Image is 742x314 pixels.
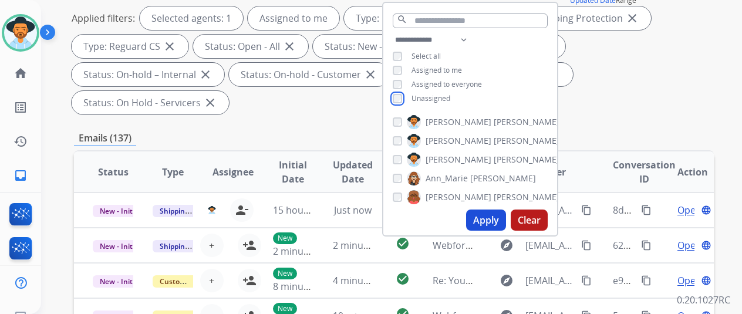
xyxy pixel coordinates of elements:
p: 0.20.1027RC [677,293,730,307]
button: Clear [511,210,548,231]
button: Apply [466,210,506,231]
div: Status: New - Initial [313,35,437,58]
span: [PERSON_NAME] [470,173,536,184]
div: Type: Shipping Protection [497,6,651,30]
span: 2 minutes ago [333,239,396,252]
span: 2 minutes ago [273,245,336,258]
button: + [200,269,224,292]
span: Shipping Protection [153,240,233,252]
span: Ann_Marie [426,173,468,184]
mat-icon: language [701,205,711,215]
span: [PERSON_NAME] [494,154,559,166]
mat-icon: content_copy [641,240,652,251]
span: Re: Your repaired product has been delivered [433,274,635,287]
img: avatar [4,16,37,49]
mat-icon: close [363,67,377,82]
span: + [209,238,214,252]
span: Customer Support [153,275,229,288]
div: Status: On Hold - Servicers [72,91,229,114]
th: Action [654,151,714,193]
mat-icon: inbox [14,168,28,183]
div: Status: On-hold - Customer [229,63,389,86]
mat-icon: close [282,39,296,53]
span: Assigned to everyone [412,79,482,89]
p: Applied filters: [72,11,135,25]
mat-icon: close [163,39,177,53]
span: 4 minutes ago [333,274,396,287]
span: Open [677,274,701,288]
span: Select all [412,51,441,61]
mat-icon: close [625,11,639,25]
div: Type: Customer Support [344,6,493,30]
span: Unassigned [412,93,450,103]
span: New - Initial [93,205,147,217]
mat-icon: check_circle [396,237,410,251]
mat-icon: close [198,67,213,82]
span: Open [677,203,701,217]
mat-icon: content_copy [581,275,592,286]
mat-icon: search [397,14,407,25]
span: New - Initial [93,240,147,252]
mat-icon: content_copy [641,275,652,286]
span: 8 minutes ago [273,280,336,293]
p: New [273,268,297,279]
span: Status [98,165,129,179]
span: [PERSON_NAME] [426,135,491,147]
div: Assigned to me [248,6,339,30]
mat-icon: check_circle [396,272,410,286]
div: Type: Reguard CS [72,35,188,58]
span: [PERSON_NAME] [494,191,559,203]
span: Conversation ID [613,158,676,186]
div: Status: On-hold – Internal [72,63,224,86]
span: Assigned to me [412,65,462,75]
span: + [209,274,214,288]
span: [PERSON_NAME] [426,191,491,203]
span: Type [162,165,184,179]
mat-icon: explore [500,238,514,252]
mat-icon: content_copy [641,205,652,215]
span: [EMAIL_ADDRESS][DOMAIN_NAME] [525,274,574,288]
p: New [273,232,297,244]
span: Just now [334,204,372,217]
span: Open [677,238,701,252]
mat-icon: language [701,275,711,286]
button: + [200,234,224,257]
span: 15 hours ago [273,204,331,217]
p: Emails (137) [74,131,136,146]
mat-icon: home [14,66,28,80]
mat-icon: list_alt [14,100,28,114]
div: Status: Open - All [193,35,308,58]
span: [PERSON_NAME] [426,116,491,128]
div: Selected agents: 1 [140,6,243,30]
mat-icon: person_add [242,274,257,288]
img: agent-avatar [208,206,215,214]
mat-icon: history [14,134,28,148]
span: [PERSON_NAME] [426,154,491,166]
span: Assignee [213,165,254,179]
mat-icon: language [701,240,711,251]
span: [PERSON_NAME] [494,116,559,128]
span: Initial Date [273,158,313,186]
mat-icon: person_add [242,238,257,252]
span: Updated Date [333,158,373,186]
mat-icon: content_copy [581,205,592,215]
span: Shipping Protection [153,205,233,217]
span: [PERSON_NAME] [494,135,559,147]
mat-icon: content_copy [581,240,592,251]
span: New - Initial [93,275,147,288]
span: [EMAIL_ADDRESS][PERSON_NAME][DOMAIN_NAME] [525,238,574,252]
mat-icon: explore [500,274,514,288]
mat-icon: close [203,96,217,110]
mat-icon: person_remove [235,203,249,217]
